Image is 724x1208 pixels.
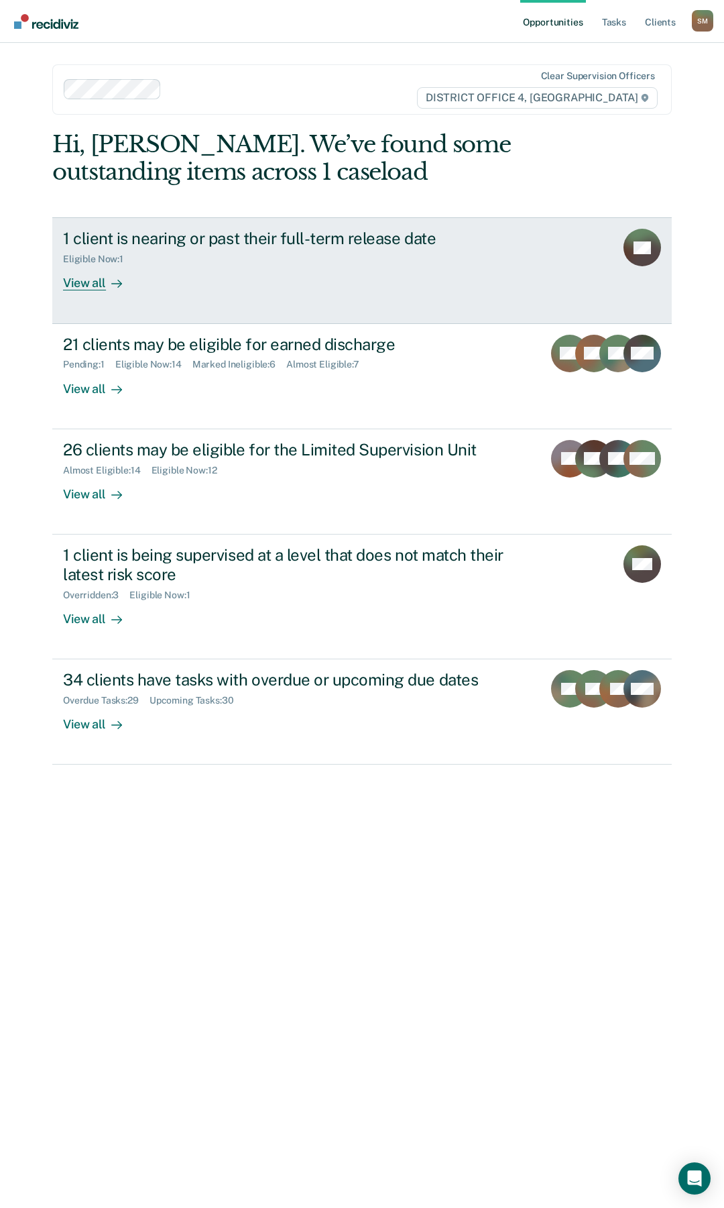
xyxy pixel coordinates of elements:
div: Eligible Now : 1 [63,254,134,265]
div: Almost Eligible : 14 [63,465,152,476]
div: Hi, [PERSON_NAME]. We’ve found some outstanding items across 1 caseload [52,131,548,186]
div: Eligible Now : 14 [115,359,192,370]
a: 26 clients may be eligible for the Limited Supervision UnitAlmost Eligible:14Eligible Now:12View all [52,429,672,535]
a: 1 client is being supervised at a level that does not match their latest risk scoreOverridden:3El... [52,535,672,659]
div: Marked Ineligible : 6 [192,359,286,370]
div: View all [63,600,138,626]
div: 1 client is nearing or past their full-term release date [63,229,534,248]
a: 21 clients may be eligible for earned dischargePending:1Eligible Now:14Marked Ineligible:6Almost ... [52,324,672,429]
a: 1 client is nearing or past their full-term release dateEligible Now:1View all [52,217,672,323]
div: Overridden : 3 [63,590,129,601]
div: 34 clients have tasks with overdue or upcoming due dates [63,670,532,690]
img: Recidiviz [14,14,78,29]
div: View all [63,370,138,396]
button: Profile dropdown button [692,10,713,32]
div: Open Intercom Messenger [678,1162,711,1195]
div: View all [63,706,138,732]
div: View all [63,265,138,291]
div: 21 clients may be eligible for earned discharge [63,335,532,354]
div: Pending : 1 [63,359,115,370]
a: 34 clients have tasks with overdue or upcoming due datesOverdue Tasks:29Upcoming Tasks:30View all [52,659,672,765]
div: Almost Eligible : 7 [286,359,370,370]
div: Upcoming Tasks : 30 [149,695,245,706]
div: 26 clients may be eligible for the Limited Supervision Unit [63,440,532,459]
div: Eligible Now : 1 [129,590,200,601]
div: Eligible Now : 12 [152,465,228,476]
div: 1 client is being supervised at a level that does not match their latest risk score [63,545,534,584]
span: DISTRICT OFFICE 4, [GEOGRAPHIC_DATA] [417,87,658,109]
div: View all [63,476,138,502]
div: Clear supervision officers [541,70,655,82]
div: S M [692,10,713,32]
div: Overdue Tasks : 29 [63,695,149,706]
